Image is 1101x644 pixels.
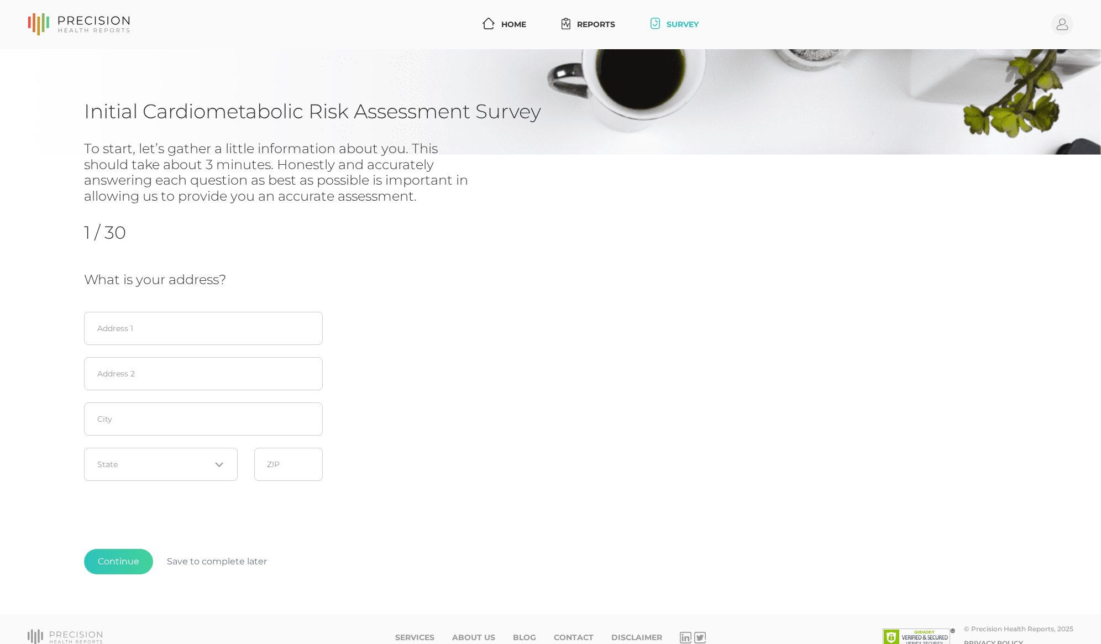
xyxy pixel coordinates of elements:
[557,14,620,35] a: Reports
[84,141,482,205] h3: To start, let’s gather a little information about you. This should take about 3 minutes. Honestly...
[395,633,434,642] a: Services
[554,633,594,642] a: Contact
[646,14,703,35] a: Survey
[153,549,281,574] button: Save to complete later
[254,448,323,481] input: ZIP
[98,459,211,470] input: Search for option
[513,633,536,642] a: Blog
[478,14,531,35] a: Home
[84,402,323,436] input: City
[84,549,153,574] button: Continue
[611,633,662,642] a: Disclaimer
[964,625,1073,633] div: © Precision Health Reports, 2025
[84,99,1017,123] h1: Initial Cardiometabolic Risk Assessment Survey
[84,448,238,481] div: Search for option
[84,312,323,345] input: Address
[84,222,197,243] h2: 1 / 30
[452,633,495,642] a: About Us
[84,357,323,390] input: Address
[84,272,644,288] h3: What is your address?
